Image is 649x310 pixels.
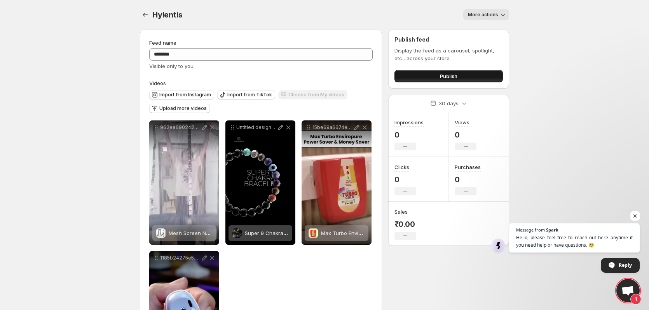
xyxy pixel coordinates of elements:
p: 0 [394,175,416,184]
span: Reply [619,258,632,272]
p: Display the feed as a carousel, spotlight, etc., across your store. [394,47,503,62]
span: Upload more videos [159,105,207,111]
span: Mesh Screen Net Home Magnetic Foldable Anti Mosquito Door Curtains [169,230,342,236]
h3: Sales [394,208,408,216]
button: Publish [394,70,503,82]
button: Import from Instagram [149,90,214,99]
span: More actions [468,12,498,18]
span: Hello, please feel free to reach out here anytime if you need help or have questions. 😊 [516,234,633,249]
h3: Purchases [455,163,481,171]
span: Max Turbo Enviropure Power Saver & Money Saver(15kw Save Upto 40% Electricity Bill Everyday) [321,230,558,236]
button: Settings [140,9,151,20]
div: 15be69a6674eaed369409d096bbda8d0Max Turbo Enviropure Power Saver & Money Saver(15kw Save Upto 40%... [302,120,372,245]
button: Upload more videos [149,104,210,113]
h3: Impressions [394,118,424,126]
p: 0 [394,130,424,139]
p: 962ee6902422e6064d1903e145d66882 [160,124,201,131]
span: Spark [546,228,558,232]
div: Untitled design reeelSuper 9 Chakra BraceletSuper 9 Chakra Bracelet [225,120,295,245]
h3: Clicks [394,163,409,171]
p: 0 [455,130,476,139]
span: Message from [516,228,545,232]
span: Videos [149,80,166,86]
div: 962ee6902422e6064d1903e145d66882Mesh Screen Net Home Magnetic Foldable Anti Mosquito Door Curtain... [149,120,219,245]
span: Import from TikTok [227,92,272,98]
span: Super 9 Chakra Bracelet [245,230,305,236]
p: 30 days [439,99,459,107]
span: 1 [630,294,641,305]
p: 0 [455,175,481,184]
div: Open chat [616,279,640,302]
span: Visible only to you. [149,63,195,69]
button: More actions [463,9,509,20]
p: 15be69a6674eaed369409d096bbda8d0 [312,124,353,131]
img: Super 9 Chakra Bracelet [232,228,242,238]
span: Publish [440,72,457,80]
span: Feed name [149,40,176,46]
span: Hylentis [152,10,182,19]
h3: Views [455,118,469,126]
p: ₹0.00 [394,219,416,229]
img: Mesh Screen Net Home Magnetic Foldable Anti Mosquito Door Curtains [156,229,166,237]
button: Import from TikTok [217,90,275,99]
p: 1185b24275e50e6d792783d10473f795 [160,255,201,261]
p: Untitled design reeel [236,124,277,131]
h2: Publish feed [394,36,503,44]
span: Import from Instagram [159,92,211,98]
